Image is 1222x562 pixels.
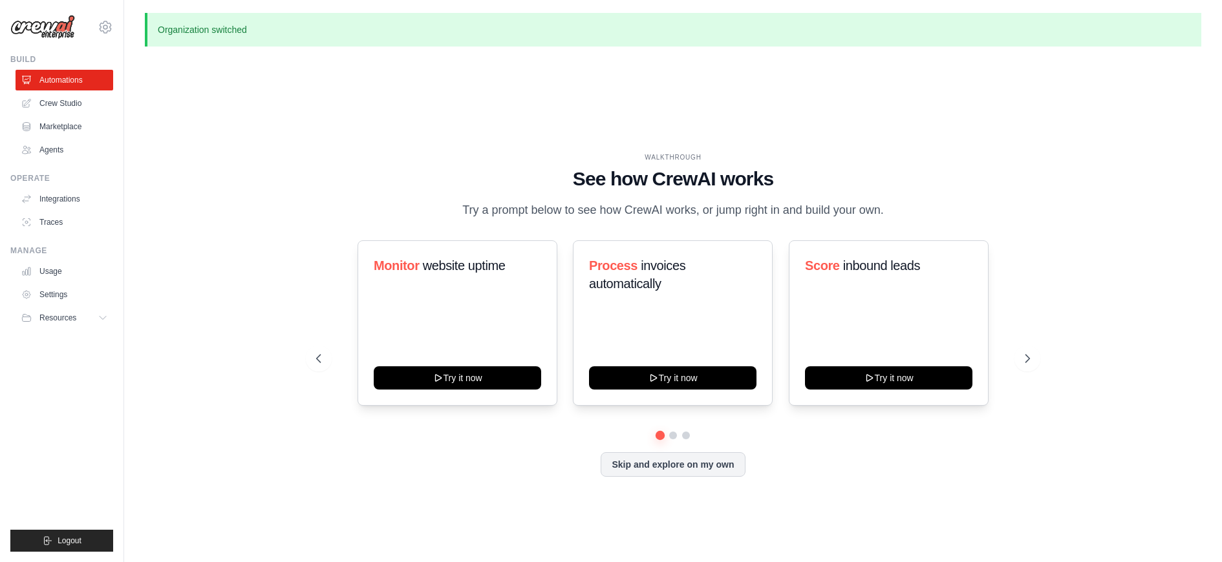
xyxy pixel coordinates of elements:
div: WALKTHROUGH [316,152,1030,162]
div: Build [10,54,113,65]
a: Settings [16,284,113,305]
a: Marketplace [16,116,113,137]
span: Score [805,258,840,273]
button: Try it now [589,366,756,390]
div: Manage [10,245,113,256]
span: Resources [39,313,76,323]
a: Agents [16,140,113,160]
a: Usage [16,261,113,282]
a: Crew Studio [16,93,113,114]
span: inbound leads [842,258,919,273]
p: Organization switched [145,13,1201,47]
button: Skip and explore on my own [601,452,745,477]
img: Logo [10,15,75,39]
a: Integrations [16,189,113,209]
span: Monitor [374,258,420,273]
button: Try it now [805,366,972,390]
span: website uptime [423,258,506,273]
p: Try a prompt below to see how CrewAI works, or jump right in and build your own. [456,201,890,220]
button: Logout [10,530,113,552]
a: Traces [16,212,113,233]
a: Automations [16,70,113,90]
span: Process [589,258,638,273]
button: Resources [16,307,113,328]
div: Operate [10,173,113,183]
button: Try it now [374,366,541,390]
h1: See how CrewAI works [316,167,1030,191]
span: Logout [58,536,81,546]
